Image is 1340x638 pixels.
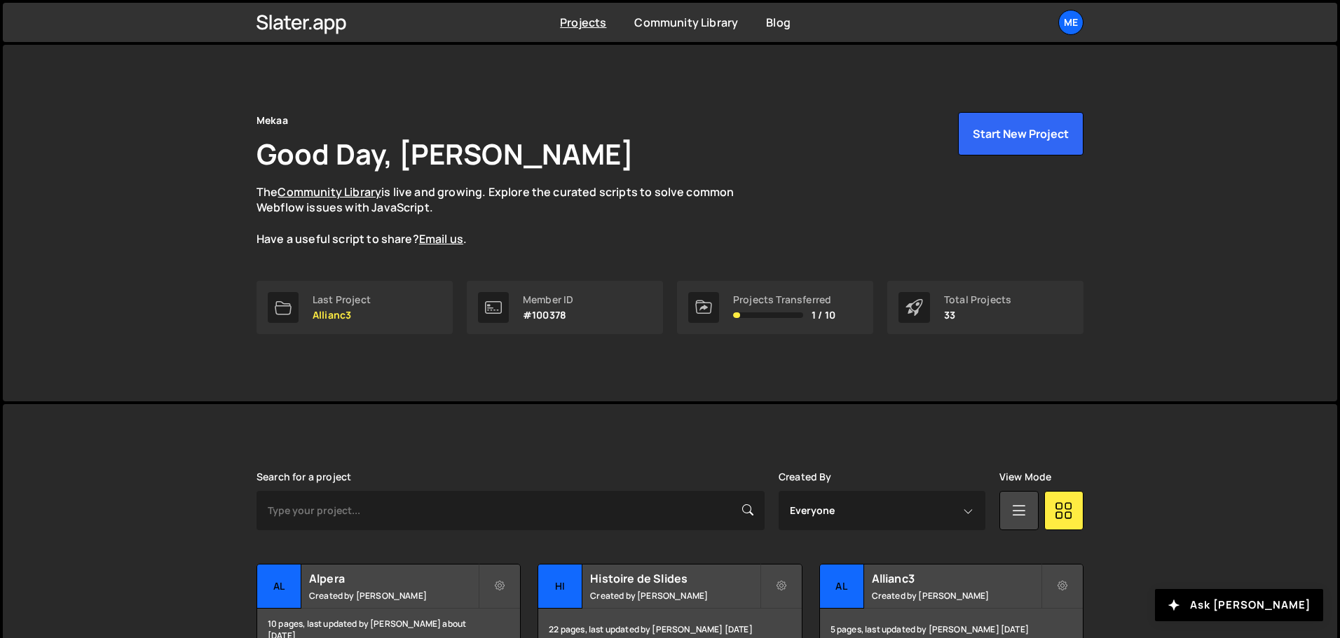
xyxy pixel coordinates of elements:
[278,184,381,200] a: Community Library
[257,471,351,483] label: Search for a project
[257,112,288,129] div: Mekaa
[560,15,606,30] a: Projects
[820,564,864,609] div: Al
[419,231,463,247] a: Email us
[1058,10,1083,35] a: Me
[872,590,1041,602] small: Created by [PERSON_NAME]
[257,281,453,334] a: Last Project Allianc3
[634,15,738,30] a: Community Library
[999,471,1051,483] label: View Mode
[309,590,478,602] small: Created by [PERSON_NAME]
[257,564,301,609] div: Al
[944,294,1011,305] div: Total Projects
[313,310,371,321] p: Allianc3
[538,564,582,609] div: Hi
[779,471,832,483] label: Created By
[872,571,1041,586] h2: Allianc3
[1155,589,1323,621] button: Ask [PERSON_NAME]
[313,294,371,305] div: Last Project
[766,15,791,30] a: Blog
[944,310,1011,321] p: 33
[257,184,761,247] p: The is live and growing. Explore the curated scripts to solve common Webflow issues with JavaScri...
[309,571,478,586] h2: Alpera
[958,112,1083,155] button: Start New Project
[590,571,759,586] h2: Histoire de Slides
[733,294,835,305] div: Projects Transferred
[812,310,835,321] span: 1 / 10
[590,590,759,602] small: Created by [PERSON_NAME]
[257,134,634,173] h1: Good Day, [PERSON_NAME]
[523,294,573,305] div: Member ID
[257,491,765,530] input: Type your project...
[523,310,573,321] p: #100378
